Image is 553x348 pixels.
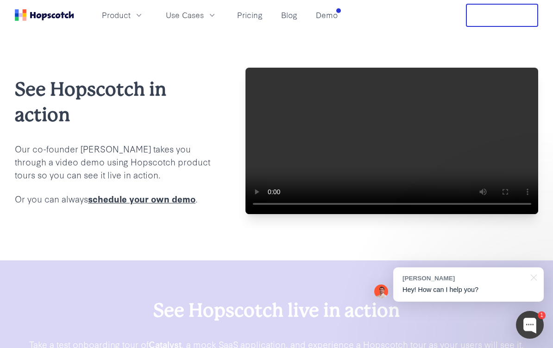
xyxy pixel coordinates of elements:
[402,274,525,283] div: [PERSON_NAME]
[233,7,266,23] a: Pricing
[88,192,195,205] a: schedule your own demo
[166,9,204,21] span: Use Cases
[312,7,341,23] a: Demo
[538,311,546,319] div: 1
[15,76,216,127] h2: See Hopscotch in action
[96,7,149,23] button: Product
[402,285,534,295] p: Hey! How can I help you?
[15,192,216,205] p: Or you can always .
[15,142,216,181] p: Our co-founder [PERSON_NAME] takes you through a video demo using Hopscotch product tours so you ...
[15,9,74,21] a: Home
[160,7,222,23] button: Use Cases
[466,4,538,27] button: Free Trial
[277,7,301,23] a: Blog
[25,297,528,323] h2: See Hopscotch live in action
[102,9,131,21] span: Product
[374,285,388,298] img: Mark Spera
